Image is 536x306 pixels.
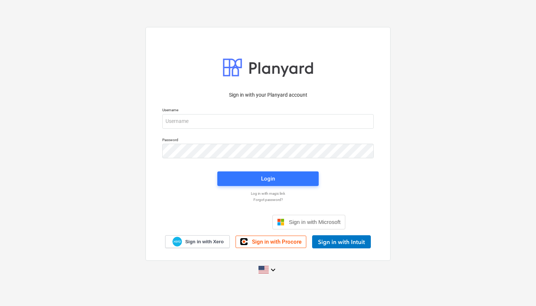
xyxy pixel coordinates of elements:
[252,239,302,245] span: Sign in with Procore
[269,266,277,274] i: keyboard_arrow_down
[217,171,319,186] button: Login
[277,218,284,226] img: Microsoft logo
[187,214,270,230] iframe: Schaltfläche „Über Google anmelden“
[172,237,182,247] img: Xero logo
[191,214,267,230] div: Über Google anmelden. Wird in neuem Tab geöffnet.
[159,197,377,202] a: Forgot password?
[159,191,377,196] a: Log in with magic link
[162,108,374,114] p: Username
[236,236,306,248] a: Sign in with Procore
[185,239,224,245] span: Sign in with Xero
[165,235,230,248] a: Sign in with Xero
[162,114,374,129] input: Username
[162,137,374,144] p: Password
[261,174,275,183] div: Login
[162,91,374,99] p: Sign in with your Planyard account
[289,219,341,225] span: Sign in with Microsoft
